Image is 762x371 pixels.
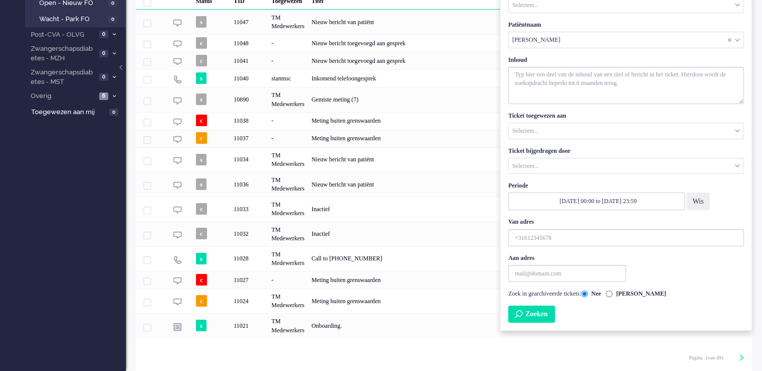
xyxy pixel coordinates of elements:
[268,147,308,172] div: TM Medewerkers
[196,72,206,84] span: s
[173,156,182,165] img: ic_chat_grey.svg
[230,112,268,130] div: 11038
[136,313,752,338] div: 11021
[196,132,207,144] span: c
[739,353,744,363] div: Next
[268,87,308,112] div: TM Medewerkers
[136,289,752,313] div: 11024
[136,69,752,87] div: 11040
[508,21,541,29] label: Patiëntnaam
[230,69,268,87] div: 11040
[230,271,268,289] div: 11027
[196,94,206,105] span: s
[230,87,268,112] div: 10890
[230,147,268,172] div: 11034
[308,52,606,69] div: Nieuw bericht toegevoegd aan gesprek
[508,254,534,262] label: Aan adres
[606,291,612,297] input: Zoek in gearchiveerde tickets Yes
[173,276,182,285] img: ic_chat_grey.svg
[136,34,752,52] div: 11048
[196,55,207,66] span: c
[230,34,268,52] div: 11048
[581,290,601,298] label: Nee
[99,50,108,57] span: 0
[230,197,268,221] div: 11033
[230,222,268,246] div: 11032
[689,350,744,365] div: Pagination
[308,34,606,52] div: Nieuw bericht toegevoegd aan gesprek
[230,172,268,197] div: 11036
[268,69,308,87] div: stanmsc
[136,147,752,172] div: 11034
[308,313,606,338] div: Onboarding.
[508,290,744,299] div: Zoek in gearchiveerde tickets:
[308,69,606,87] div: Inkomend telefoongesprek
[39,15,106,24] span: Wacht - Park FO
[196,320,206,331] span: s
[308,222,606,246] div: Inactief
[230,246,268,271] div: 11028
[173,323,182,331] img: ic_note_grey.svg
[308,10,606,34] div: Nieuw bericht van patiënt
[606,290,666,298] label: [PERSON_NAME]
[230,289,268,313] div: 11024
[196,274,207,286] span: c
[173,19,182,27] img: ic_chat_grey.svg
[508,147,571,155] label: Ticket bijgedragen door
[308,112,606,130] div: Meting buiten grenswaarden
[508,229,744,246] input: Van adres
[268,222,308,246] div: TM Medewerkers
[308,172,606,197] div: Nieuw bericht van patiënt
[99,73,108,81] span: 0
[508,218,534,226] label: Van adres
[173,206,182,214] img: ic_chat_grey.svg
[508,265,626,282] input: Aan adres
[268,112,308,130] div: -
[196,16,206,28] span: s
[581,291,588,297] input: Zoek in gearchiveerde tickets No
[703,354,708,361] input: Page
[136,52,752,69] div: 11041
[29,44,96,63] span: Zwangerschapsdiabetes - MZH
[196,295,207,307] span: c
[268,246,308,271] div: TM Medewerkers
[308,87,606,112] div: Gemiste meting (7)
[173,97,182,105] img: ic_chat_grey.svg
[268,34,308,52] div: -
[308,130,606,147] div: Meting buiten grenswaarden
[136,197,752,221] div: 11033
[29,106,126,117] a: Toegewezen aan mij 0
[196,154,206,165] span: s
[136,130,752,147] div: 11037
[29,13,125,24] a: Wacht - Park FO 0
[196,203,207,215] span: c
[31,108,106,117] span: Toegewezen aan mij
[308,271,606,289] div: Meting buiten grenswaarden
[308,147,606,172] div: Nieuw bericht van patiënt
[136,271,752,289] div: 11027
[196,178,206,190] span: s
[268,271,308,289] div: -
[508,158,744,174] div: Assigned Group
[173,181,182,190] img: ic_chat_grey.svg
[136,172,752,197] div: 11036
[173,40,182,48] img: ic_chat_grey.svg
[136,112,752,130] div: 11038
[136,222,752,246] div: 11032
[508,112,566,120] label: Ticket toegewezen aan
[136,246,752,271] div: 11028
[173,57,182,66] img: ic_chat_grey.svg
[173,298,182,306] img: ic_chat_grey.svg
[508,67,744,104] textarea: With textarea
[196,228,207,239] span: c
[173,135,182,144] img: ic_chat_grey.svg
[230,10,268,34] div: 11047
[29,91,96,101] span: Overig
[508,193,685,210] input: Select date
[268,313,308,338] div: TM Medewerkers
[268,130,308,147] div: -
[29,30,96,40] span: Post-CVA - OLVG
[173,255,182,264] img: ic_telephone_grey.svg
[230,52,268,69] div: 11041
[508,181,528,190] label: Periode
